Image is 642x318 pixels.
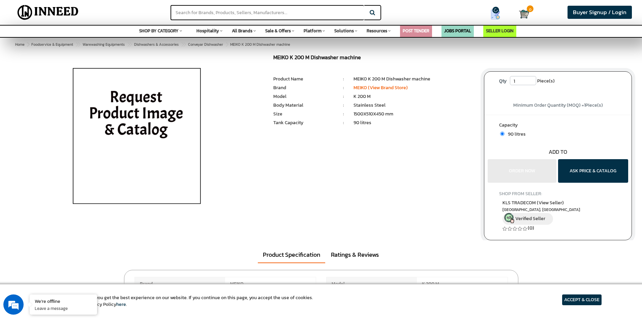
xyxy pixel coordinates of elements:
[505,131,526,138] span: 90 litres
[258,247,325,263] a: Product Specification
[584,102,585,109] span: 1
[573,8,626,16] span: Buyer Signup / Login
[12,4,84,21] img: Inneed.Market
[187,40,224,48] a: Conveyar Dishwasher
[444,28,471,34] a: JOBS PORTAL
[326,247,384,262] a: Ratings & Reviews
[232,28,252,34] span: All Brands
[486,28,514,34] a: SELLER LOGIN
[40,294,313,308] article: We use cookies to ensure you get the best experience on our website. If you continue on this page...
[265,28,291,34] span: Sale & Offers
[75,40,79,48] span: >
[515,215,545,222] span: Verified Seller
[273,119,333,126] li: Tank Capacity
[417,277,508,291] span: K 200 M
[27,42,29,47] span: >
[558,159,628,183] button: ASK PRICE & CATALOG
[513,102,603,109] span: Minimum Order Quantity (MOQ) = Piece(s)
[354,76,474,82] li: MEIKO K 200 M Dishwasher machine
[502,199,613,225] a: KLS TRADECOM (View Seller) [GEOGRAPHIC_DATA], [GEOGRAPHIC_DATA] Verified Seller
[81,40,126,48] a: Warewashing Equipments
[354,119,474,126] li: 90 litres
[484,148,632,156] div: ADD TO
[537,76,555,86] span: Piece(s)
[354,102,474,109] li: Stainless Steel
[58,55,215,223] img: MEIKO Dishwasher machine
[225,277,316,291] span: MEIKO
[354,93,474,100] li: K 200 M
[499,191,617,196] h4: SHOP FROM SELLER:
[127,40,130,48] span: >
[504,213,514,223] img: inneed-verified-seller-icon.png
[273,84,333,91] li: Brand
[133,40,180,48] a: Dishwashers & Accessories
[496,76,510,86] label: Qty
[502,199,564,206] span: KLS TRADECOM
[273,55,474,62] h1: MEIKO K 200 M Dishwasher machine
[14,40,26,48] a: Home
[568,6,632,19] a: Buyer Signup / Login
[31,42,73,47] span: Foodservice & Equipment
[519,9,529,19] img: Cart
[134,42,179,47] span: Dishwashers & Accessories
[334,102,354,109] li: :
[139,28,179,34] span: SHOP BY CATEGORY
[490,9,500,20] img: Show My Quotes
[499,122,617,130] label: Capacity
[334,93,354,100] li: :
[502,207,613,213] span: East Delhi
[354,111,474,117] li: 1500X510X450 mm
[334,76,354,82] li: :
[403,28,429,34] a: POST TENDER
[562,294,602,305] article: ACCEPT & CLOSE
[273,102,333,109] li: Body Material
[188,42,223,47] span: Conveyar Dishwasher
[354,84,408,91] a: MEIKO (View Brand Store)
[30,42,290,47] span: MEIKO K 200 M Dishwasher machine
[30,40,74,48] a: Foodservice & Equipment
[477,7,519,22] a: my Quotes
[35,305,92,311] p: Leave a message
[527,5,533,12] span: 0
[171,5,364,20] input: Search for Brands, Products, Sellers, Manufacturers...
[35,298,92,304] div: We're offline
[225,40,229,48] span: >
[327,277,417,291] span: Model
[196,28,219,34] span: Hospitality
[135,277,225,291] span: Brand
[181,40,184,48] span: >
[83,42,125,47] span: Warewashing Equipments
[273,93,333,100] li: Model
[528,224,534,232] a: (0)
[273,111,333,117] li: Size
[304,28,322,34] span: Platform
[519,7,525,22] a: Cart 0
[367,28,387,34] span: Resources
[116,301,126,308] a: here
[334,28,354,34] span: Solutions
[334,84,354,91] li: :
[334,111,354,117] li: :
[273,76,333,82] li: Product Name
[334,119,354,126] li: :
